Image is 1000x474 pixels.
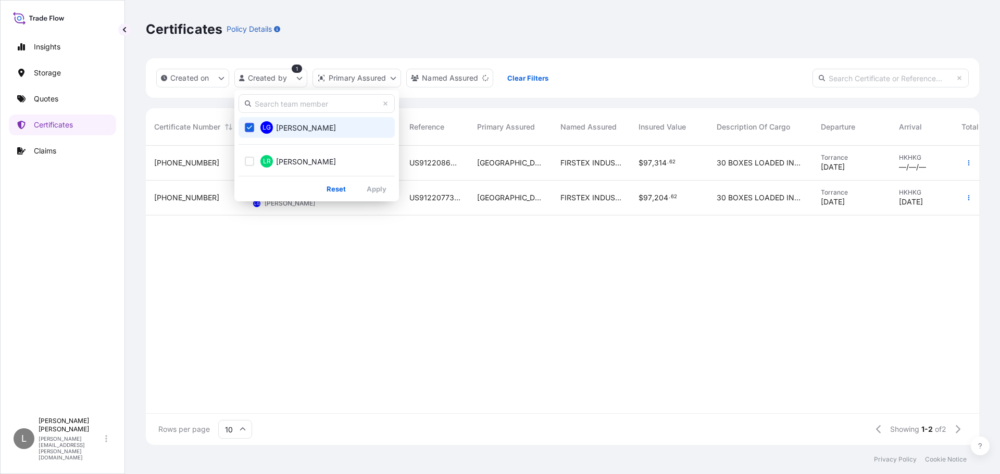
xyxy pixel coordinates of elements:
[263,156,271,166] span: LR
[276,123,336,133] span: [PERSON_NAME]
[239,117,395,138] button: LG[PERSON_NAME]
[358,181,395,197] button: Apply
[239,94,395,113] input: Search team member
[327,184,346,194] p: Reset
[239,117,395,172] div: Select Option
[318,181,354,197] button: Reset
[367,184,386,194] p: Apply
[234,90,399,201] div: createdBy Filter options
[239,151,395,172] button: LR[PERSON_NAME]
[262,122,271,133] span: LG
[276,157,336,167] span: [PERSON_NAME]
